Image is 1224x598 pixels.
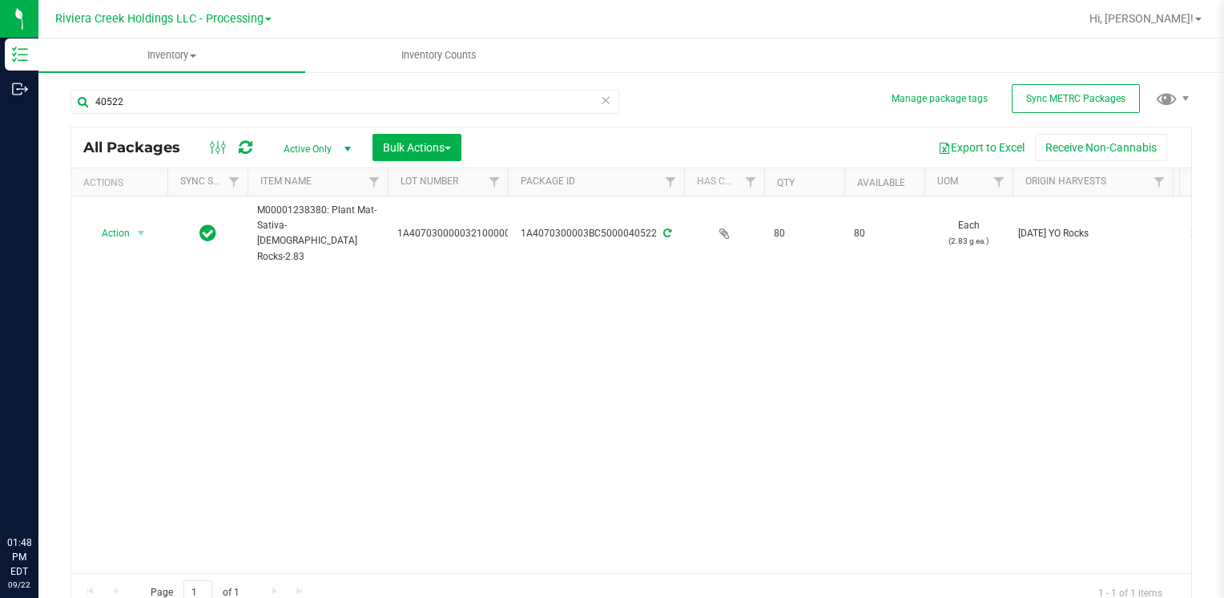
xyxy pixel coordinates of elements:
[934,233,1003,248] p: (2.83 g ea.)
[180,176,242,187] a: Sync Status
[892,92,988,106] button: Manage package tags
[1025,176,1106,187] a: Origin Harvests
[774,226,835,241] span: 80
[481,168,508,196] a: Filter
[661,228,671,239] span: Sync from Compliance System
[83,177,161,188] div: Actions
[1026,93,1125,104] span: Sync METRC Packages
[38,38,305,72] a: Inventory
[684,168,764,196] th: Has COA
[600,90,611,111] span: Clear
[70,90,619,114] input: Search Package ID, Item Name, SKU, Lot or Part Number...
[738,168,764,196] a: Filter
[131,222,151,244] span: select
[986,168,1013,196] a: Filter
[1146,168,1173,196] a: Filter
[83,139,196,156] span: All Packages
[221,168,248,196] a: Filter
[16,470,64,518] iframe: Resource center
[87,222,131,244] span: Action
[854,226,915,241] span: 80
[1012,84,1140,113] button: Sync METRC Packages
[305,38,572,72] a: Inventory Counts
[383,141,451,154] span: Bulk Actions
[1035,134,1167,161] button: Receive Non-Cannabis
[372,134,461,161] button: Bulk Actions
[401,176,458,187] a: Lot Number
[38,48,305,63] span: Inventory
[7,535,31,579] p: 01:48 PM EDT
[857,177,905,188] a: Available
[505,226,686,241] div: 1A4070300003BC5000040522
[521,176,575,187] a: Package ID
[934,218,1003,248] span: Each
[397,226,533,241] span: 1A4070300000321000001226
[1018,226,1168,241] div: Value 1: 2025-07-28 YO Rocks
[12,46,28,63] inline-svg: Inventory
[361,168,388,196] a: Filter
[658,168,684,196] a: Filter
[937,176,958,187] a: UOM
[12,81,28,97] inline-svg: Outbound
[1089,12,1194,25] span: Hi, [PERSON_NAME]!
[7,579,31,591] p: 09/22
[55,12,264,26] span: Riviera Creek Holdings LLC - Processing
[777,177,795,188] a: Qty
[260,176,312,187] a: Item Name
[257,203,378,265] span: M00001238380: Plant Mat-Sativa-[DEMOGRAPHIC_DATA] Rocks-2.83
[380,48,498,63] span: Inventory Counts
[928,134,1035,161] button: Export to Excel
[199,222,216,244] span: In Sync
